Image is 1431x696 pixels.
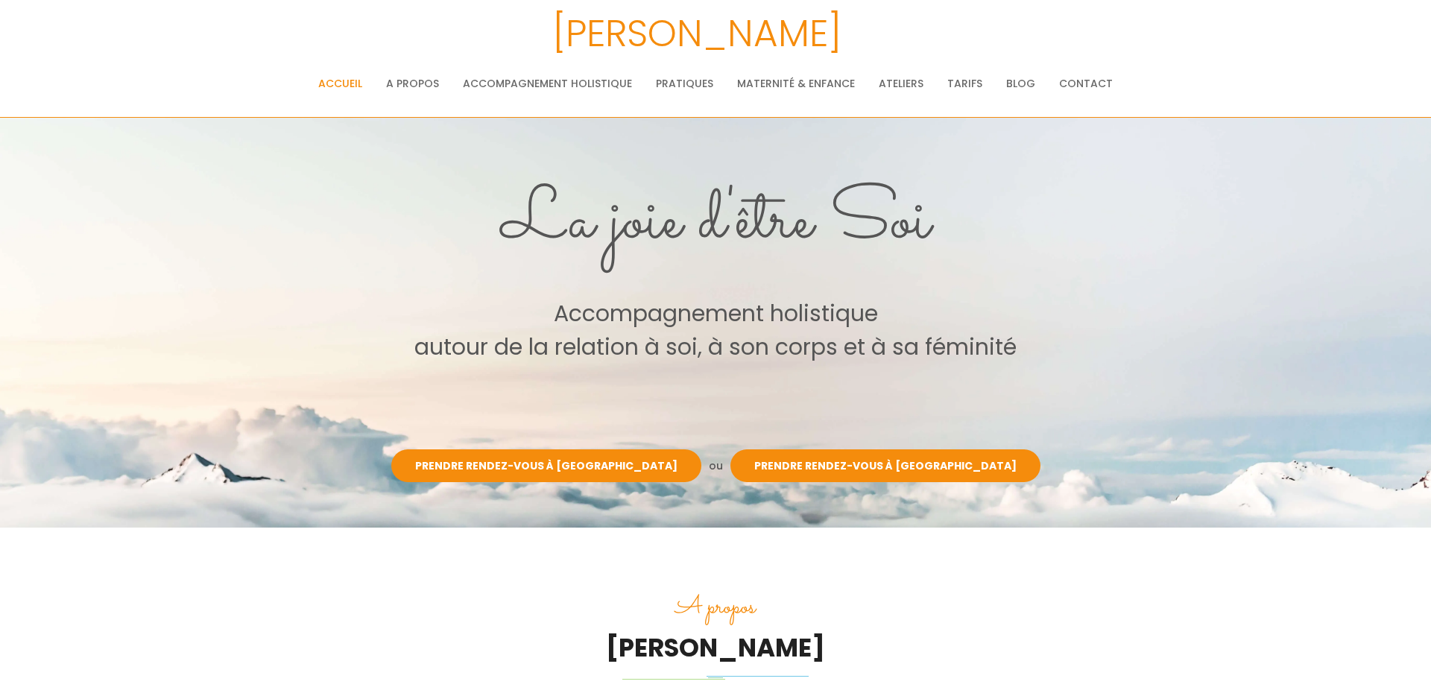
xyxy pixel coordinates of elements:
a: Accompagnement holistique [463,69,632,98]
h2: [PERSON_NAME] [279,627,1152,668]
h3: [PERSON_NAME] [41,4,1353,63]
a: Tarifs [947,69,982,98]
h3: A propos [279,587,1152,627]
a: Maternité & Enfance [737,69,855,98]
a: Accueil [318,69,362,98]
a: A propos [386,69,439,98]
a: Prendre rendez-vous à [GEOGRAPHIC_DATA] [730,449,1040,482]
div: ou [701,457,730,475]
a: Blog [1006,69,1035,98]
a: Contact [1059,69,1113,98]
a: Pratiques [656,69,713,98]
a: Ateliers [879,69,923,98]
a: Prendre rendez-vous à [GEOGRAPHIC_DATA] [391,449,701,482]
